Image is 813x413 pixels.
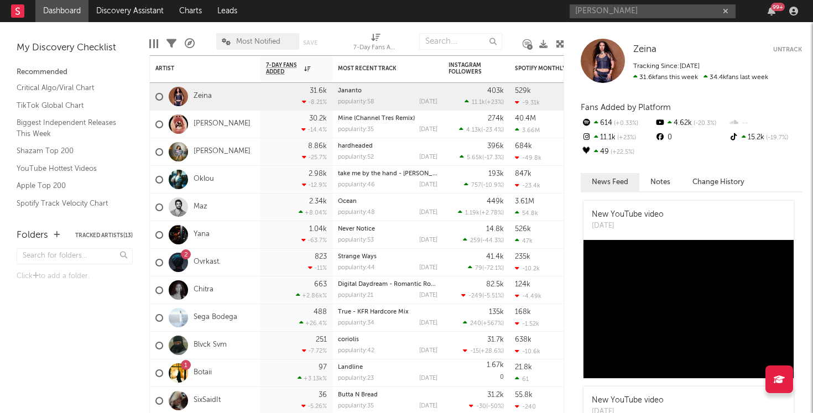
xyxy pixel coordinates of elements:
[633,74,768,81] span: 34.4k fans last week
[768,7,775,15] button: 99+
[194,175,214,184] a: Oklou
[194,396,221,405] a: SixSaidIt
[303,40,317,46] button: Save
[353,28,398,60] div: 7-Day Fans Added (7-Day Fans Added)
[570,4,736,18] input: Search for artists
[338,116,415,122] a: Mine (Channel Tres Remix)
[419,320,437,326] div: [DATE]
[338,226,375,232] a: Never Notice
[301,402,327,410] div: -5.26 %
[515,87,531,95] div: 529k
[483,182,502,189] span: -10.9 %
[194,341,227,350] a: Blvck Svm
[633,63,700,70] span: Tracking Since: [DATE]
[17,163,122,175] a: YouTube Hottest Videos
[194,258,221,267] a: Ovrkast.
[309,115,327,122] div: 30.2k
[728,130,802,145] div: 15.2k
[309,226,327,233] div: 1.04k
[419,99,437,105] div: [DATE]
[338,337,437,343] div: coriolis
[194,285,213,295] a: Chitra
[486,226,504,233] div: 14.8k
[301,126,327,133] div: -14.4 %
[338,392,437,398] div: Butta N Bread
[482,238,502,244] span: -44.3 %
[194,147,251,156] a: [PERSON_NAME]
[481,348,502,354] span: +28.6 %
[581,173,639,191] button: News Feed
[419,403,437,409] div: [DATE]
[458,209,504,216] div: ( )
[654,130,728,145] div: 0
[470,348,479,354] span: -15
[419,127,437,133] div: [DATE]
[314,309,327,316] div: 488
[515,65,598,72] div: Spotify Monthly Listeners
[301,237,327,244] div: -63.7 %
[515,237,533,244] div: 47k
[316,336,327,343] div: 251
[338,309,409,315] a: True - KFR Hardcore Mix
[515,210,538,217] div: 54.8k
[236,38,280,45] span: Most Notified
[515,391,533,399] div: 55.8k
[581,130,654,145] div: 11.1k
[449,62,487,75] div: Instagram Followers
[338,182,375,188] div: popularity: 46
[515,403,536,410] div: -240
[419,348,437,354] div: [DATE]
[338,254,377,260] a: Strange Ways
[515,99,540,106] div: -9.31k
[299,320,327,327] div: +26.4 %
[464,181,504,189] div: ( )
[75,233,133,238] button: Tracked Artists(13)
[338,320,374,326] div: popularity: 34
[338,226,437,232] div: Never Notice
[493,63,504,74] button: Filter by Instagram Followers
[515,143,532,150] div: 684k
[419,154,437,160] div: [DATE]
[17,197,122,210] a: Spotify Track Velocity Chart
[338,88,362,94] a: Jananto
[487,87,504,95] div: 403k
[17,82,122,94] a: Critical Algo/Viral Chart
[468,264,504,271] div: ( )
[463,347,504,354] div: ( )
[463,320,504,327] div: ( )
[17,248,133,264] input: Search for folders...
[475,265,482,271] span: 79
[419,375,437,381] div: [DATE]
[419,182,437,188] div: [DATE]
[149,28,158,60] div: Edit Columns
[515,265,540,272] div: -10.2k
[483,127,502,133] span: -23.4 %
[338,198,437,205] div: Ocean
[338,375,374,381] div: popularity: 23
[194,313,237,322] a: Sega Bodega
[515,253,530,260] div: 235k
[419,237,437,243] div: [DATE]
[515,364,532,371] div: 21.8k
[315,253,327,260] div: 823
[309,198,327,205] div: 2.34k
[17,100,122,112] a: TikTok Global Chart
[419,210,437,216] div: [DATE]
[515,320,539,327] div: -1.52k
[470,238,481,244] span: 259
[17,145,122,157] a: Shazam Top 200
[468,293,482,299] span: -249
[338,171,437,177] div: take me by the hand - Aaron Hibell remix
[338,198,357,205] a: Ocean
[515,170,531,177] div: 847k
[338,292,373,299] div: popularity: 21
[487,362,504,369] div: 1.67k
[773,44,802,55] button: Untrack
[459,126,504,133] div: ( )
[633,45,656,54] span: Zeina
[299,209,327,216] div: +8.04 %
[302,181,327,189] div: -12.9 %
[319,391,327,399] div: 36
[338,65,421,72] div: Most Recent Track
[194,92,212,101] a: Zeina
